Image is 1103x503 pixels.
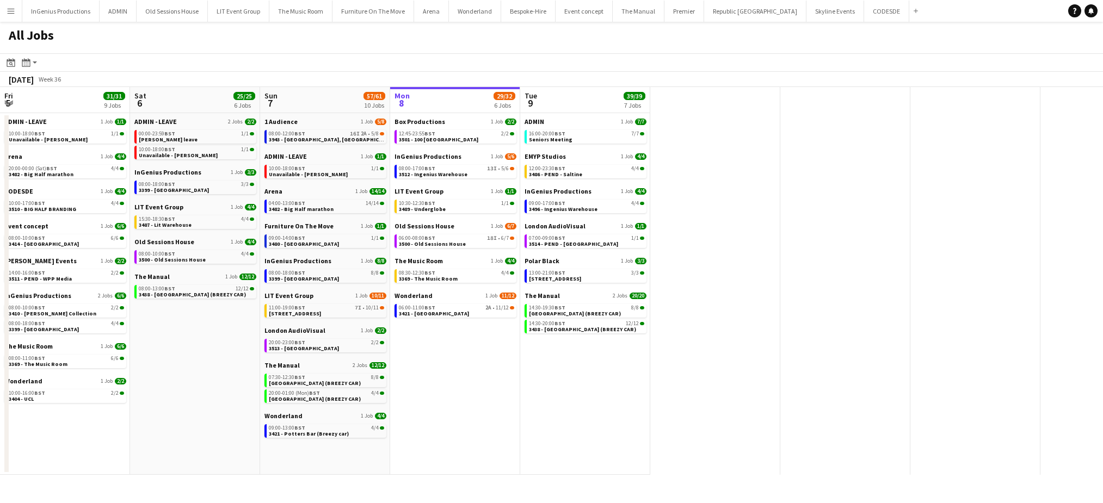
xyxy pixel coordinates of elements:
a: LIT Event Group1 Job1/1 [395,187,516,195]
span: 3500 - Old Sessions House [399,240,466,247]
a: 10:00-18:00BST1/1Unavailable - [PERSON_NAME] [9,130,124,142]
span: LIT Event Group [395,187,443,195]
a: 11:00-19:00BST7I•10/11[STREET_ADDRESS] [269,304,384,316]
span: 3494 - 29 Old Bond Street [529,275,581,282]
span: EMYP Studios [525,152,566,160]
a: 13:00-21:00BST3/3[STREET_ADDRESS] [529,269,644,282]
span: BST [164,250,175,257]
a: 09:00-14:00BST1/13480 - [GEOGRAPHIC_DATA] [269,234,384,247]
button: Event concept [556,1,613,22]
a: The Manual2 Jobs20/20 [525,291,646,300]
span: 3482 - Big Half marathon [9,171,73,178]
span: InGenius Productions [134,168,201,176]
span: Old Sessions House [395,222,454,230]
span: 1 Job [621,188,633,195]
button: Republic [GEOGRAPHIC_DATA] [704,1,806,22]
span: 14/14 [366,201,379,206]
span: 2A [361,131,367,136]
span: 3482 - Big Half marathon [269,206,334,213]
span: 12:00-23:30 [529,166,565,171]
span: 7/7 [631,131,639,136]
span: BST [424,234,435,241]
a: Arena1 Job4/4 [4,152,126,160]
span: 4/4 [631,201,639,206]
span: InGenius Productions [395,152,461,160]
span: The Manual [525,291,560,300]
span: 4/4 [245,239,256,245]
button: InGenius Productions [22,1,100,22]
div: • [269,131,384,136]
a: 09:00-17:00BST4/43496 - Ingenius Warehouse [529,200,644,212]
a: ADMIN - LEAVE2 Jobs2/2 [134,117,256,126]
span: 3438 - Grove Hotel Watford (BREEZY CAR) [139,291,246,298]
span: 10:00-18:00 [139,147,175,152]
span: InGenius Productions [264,257,331,265]
span: BST [554,130,565,137]
a: 08:00-12:00BST16I2A•5/83943 - [GEOGRAPHIC_DATA], [GEOGRAPHIC_DATA] [269,130,384,142]
span: 1 Job [231,239,243,245]
span: 1/1 [501,201,509,206]
span: 12:45-23:55 [399,131,435,136]
div: [PERSON_NAME] Events1 Job2/214:00-16:00BST2/23511 - PEND - WPP Media [4,257,126,291]
button: Wonderland [449,1,501,22]
a: 08:00-10:00BST6/63414 - [GEOGRAPHIC_DATA] [9,234,124,247]
span: 1 Job [621,258,633,264]
span: 1 Job [355,293,367,299]
span: BST [164,215,175,222]
span: 1 Job [485,293,497,299]
a: ADMIN1 Job7/7 [525,117,646,126]
span: 07:00-09:00 [529,235,565,241]
a: 10:30-12:30BST1/13489 - Underglobe [399,200,514,212]
span: 4/4 [111,166,119,171]
span: 1 Job [621,153,633,160]
a: 04:00-13:00BST14/143482 - Big Half marathon [269,200,384,212]
span: 1 Job [361,119,373,125]
span: 4/4 [635,188,646,195]
span: Old Sessions House [134,238,194,246]
span: 6/7 [501,235,509,241]
span: 04:00-13:00 [269,201,305,206]
span: 4/4 [115,188,126,195]
div: Arena1 Job14/1404:00-13:00BST14/143482 - Big Half marathon [264,187,386,222]
span: 10/11 [369,293,386,299]
span: BST [294,269,305,276]
span: 3/3 [245,169,256,176]
span: BST [424,165,435,172]
a: 08:00-10:00BST2/23410 - [PERSON_NAME] Collection [9,304,124,316]
button: Premier [664,1,704,22]
button: Furniture On The Move [332,1,414,22]
span: 2/2 [505,119,516,125]
span: 10:00-18:00 [9,131,45,136]
span: 4/4 [505,258,516,264]
span: LIT Event Group [134,203,183,211]
span: 1/1 [241,131,249,136]
span: 08:00-13:00 [139,286,175,291]
div: London AudioVisual1 Job1/107:00-09:00BST1/13514 - PEND - [GEOGRAPHIC_DATA] [525,222,646,257]
span: 00:00-23:59 [139,131,175,136]
span: 1/1 [631,235,639,241]
span: 10:30-12:30 [399,201,435,206]
a: InGenius Productions1 Job3/3 [134,168,256,176]
a: 08:30-12:30BST4/43369 - The Music Room [399,269,514,282]
div: Wonderland1 Job11/1206:00-11:00BST2A•11/123421 - [GEOGRAPHIC_DATA] [395,291,516,320]
span: 2 Jobs [98,293,113,299]
span: Unavailable - Ash [139,152,218,159]
div: InGenius Productions1 Job8/808:00-18:00BST8/83399 - [GEOGRAPHIC_DATA] [264,257,386,291]
div: The Manual2 Jobs20/2014:30-19:30BST8/8[GEOGRAPHIC_DATA] (BREEZY CAR)14:30-20:00BST12/123438 - [GE... [525,291,646,336]
div: LIT Event Group1 Job10/1111:00-19:00BST7I•10/11[STREET_ADDRESS] [264,291,386,326]
span: 2/2 [115,258,126,264]
span: 4/4 [241,251,249,257]
span: 1/1 [371,166,379,171]
span: 4/4 [501,270,509,276]
span: Arena [264,187,282,195]
a: Box Productions1 Job2/2 [395,117,516,126]
span: 1 Job [491,258,503,264]
span: 06:00-08:00 [399,235,435,241]
span: InGenius Productions [525,187,591,195]
span: 3510 - BIG HALF BRANDING [9,206,76,213]
span: Unavailable - Ash [9,136,88,143]
span: 5/8 [375,119,386,125]
a: EMYP Studios1 Job4/4 [525,152,646,160]
span: 1 Job [361,153,373,160]
span: LIT Event Group [264,291,313,300]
